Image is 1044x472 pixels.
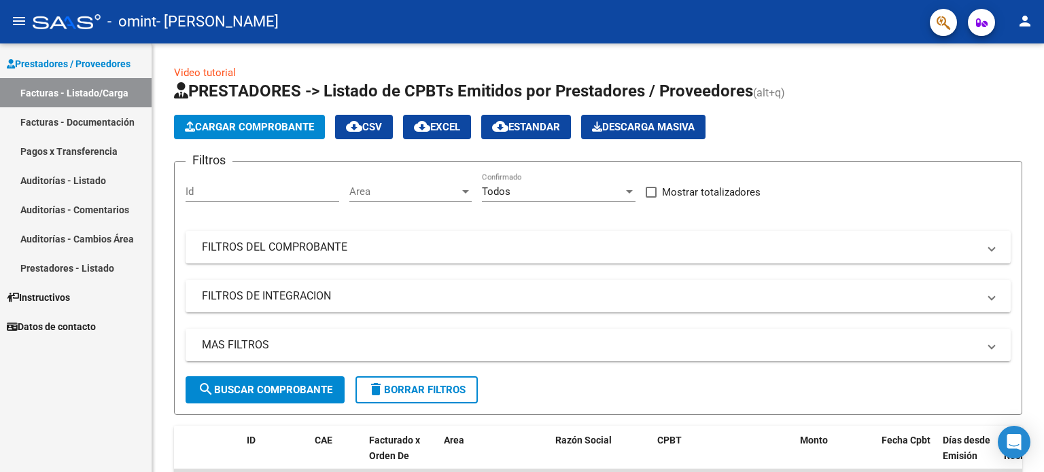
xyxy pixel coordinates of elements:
[198,384,332,396] span: Buscar Comprobante
[753,86,785,99] span: (alt+q)
[315,435,332,446] span: CAE
[414,121,460,133] span: EXCEL
[1017,13,1033,29] mat-icon: person
[174,67,236,79] a: Video tutorial
[355,376,478,403] button: Borrar Filtros
[482,185,510,198] span: Todos
[186,280,1011,312] mat-expansion-panel-header: FILTROS DE INTEGRACION
[202,240,978,255] mat-panel-title: FILTROS DEL COMPROBANTE
[7,56,130,71] span: Prestadores / Proveedores
[368,381,384,397] mat-icon: delete
[202,338,978,352] mat-panel-title: MAS FILTROS
[481,115,571,139] button: Estandar
[800,435,828,446] span: Monto
[943,435,990,461] span: Días desde Emisión
[335,115,393,139] button: CSV
[107,7,156,37] span: - omint
[185,121,314,133] span: Cargar Comprobante
[198,381,214,397] mat-icon: search
[186,231,1011,264] mat-expansion-panel-header: FILTROS DEL COMPROBANTE
[349,185,459,198] span: Area
[581,115,706,139] button: Descarga Masiva
[403,115,471,139] button: EXCEL
[369,435,420,461] span: Facturado x Orden De
[174,81,753,101] span: PRESTADORES -> Listado de CPBTs Emitidos por Prestadores / Proveedores
[156,7,279,37] span: - [PERSON_NAME]
[581,115,706,139] app-download-masive: Descarga masiva de comprobantes (adjuntos)
[7,319,96,334] span: Datos de contacto
[657,435,682,446] span: CPBT
[492,118,508,134] mat-icon: cloud_download
[11,13,27,29] mat-icon: menu
[998,426,1030,458] div: Open Intercom Messenger
[1004,435,1042,461] span: Fecha Recibido
[414,118,430,134] mat-icon: cloud_download
[202,289,978,304] mat-panel-title: FILTROS DE INTEGRACION
[346,121,382,133] span: CSV
[444,435,464,446] span: Area
[186,329,1011,361] mat-expansion-panel-header: MAS FILTROS
[174,115,325,139] button: Cargar Comprobante
[492,121,560,133] span: Estandar
[662,184,761,200] span: Mostrar totalizadores
[186,151,232,170] h3: Filtros
[346,118,362,134] mat-icon: cloud_download
[368,384,466,396] span: Borrar Filtros
[247,435,256,446] span: ID
[7,290,70,305] span: Instructivos
[186,376,345,403] button: Buscar Comprobante
[882,435,930,446] span: Fecha Cpbt
[592,121,695,133] span: Descarga Masiva
[555,435,612,446] span: Razón Social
